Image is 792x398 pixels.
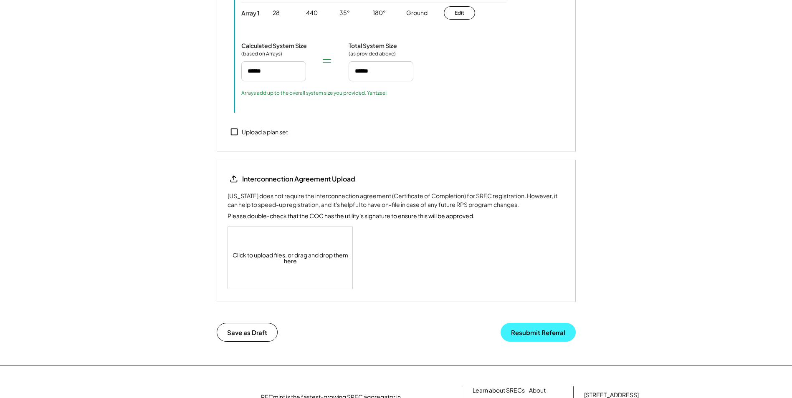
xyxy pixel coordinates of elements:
div: 28 [273,9,280,17]
div: 440 [306,9,318,17]
div: (as provided above) [349,50,396,57]
div: Click to upload files, or drag and drop them here [228,227,353,289]
div: 35° [339,9,350,17]
div: Array 1 [241,9,259,17]
a: About [529,386,546,395]
div: Upload a plan set [242,128,288,136]
div: [US_STATE] does not require the interconnection agreement (Certificate of Completion) for SREC re... [228,191,565,209]
button: Save as Draft [217,323,278,342]
div: Calculated System Size [241,42,307,49]
button: Resubmit Referral [501,323,576,342]
button: Edit [444,6,475,20]
div: Ground [406,9,428,17]
a: Learn about SRECs [473,386,525,395]
div: Arrays add up to the overall system size you provided. Yahtzee! [241,90,387,96]
div: Please double-check that the COC has the utility's signature to ensure this will be approved. [228,212,475,220]
div: Total System Size [349,42,397,49]
div: Interconnection Agreement Upload [242,174,355,184]
div: (based on Arrays) [241,50,283,57]
div: 180° [373,9,386,17]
